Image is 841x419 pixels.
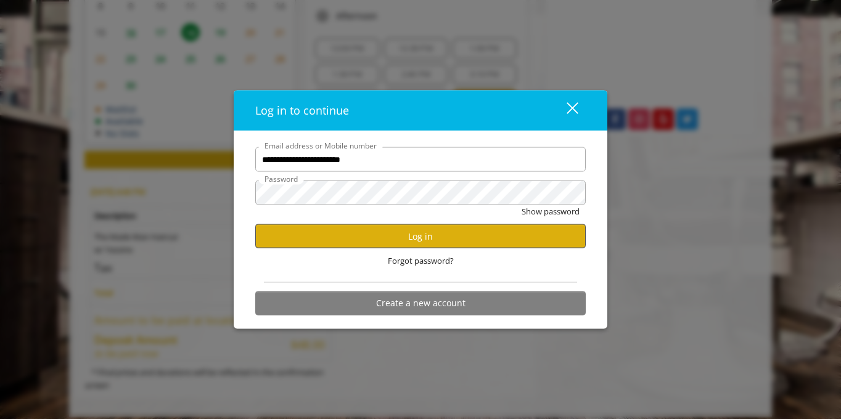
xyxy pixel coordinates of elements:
input: Email address or Mobile number [255,147,586,172]
span: Log in to continue [255,103,349,118]
label: Email address or Mobile number [258,140,383,152]
button: Show password [522,205,580,218]
label: Password [258,173,304,185]
button: close dialog [544,98,586,123]
button: Create a new account [255,291,586,315]
input: Password [255,181,586,205]
span: Forgot password? [388,254,454,267]
div: close dialog [552,101,577,120]
button: Log in [255,224,586,248]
